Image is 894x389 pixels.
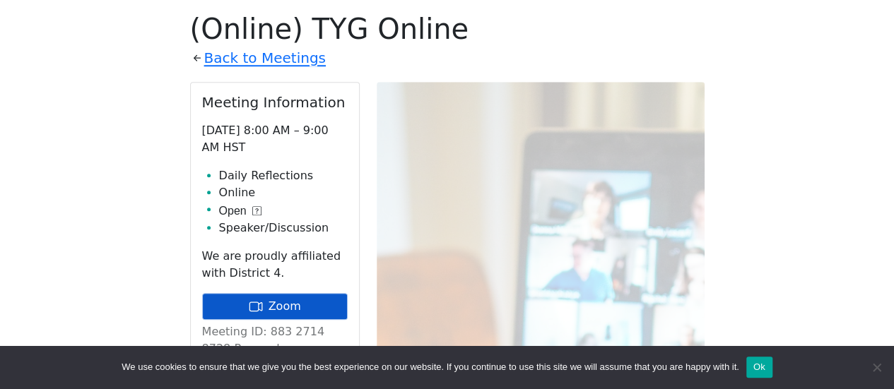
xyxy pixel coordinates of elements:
h1: (Online) TYG Online [190,12,705,46]
span: No [869,360,883,374]
p: We are proudly affiliated with District 4. [202,248,348,282]
button: Open [219,203,261,220]
a: Zoom [202,293,348,320]
p: Meeting ID: 883 2714 8728 Passcode: BillBob193 [202,323,348,374]
li: Daily Reflections [219,167,348,184]
h2: Meeting Information [202,94,348,111]
a: Back to Meetings [204,46,326,71]
li: Speaker/Discussion [219,220,348,237]
button: Ok [746,357,772,378]
span: Open [219,203,247,220]
li: Online [219,184,348,201]
span: We use cookies to ensure that we give you the best experience on our website. If you continue to ... [122,360,739,374]
p: [DATE] 8:00 AM – 9:00 AM HST [202,122,348,156]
